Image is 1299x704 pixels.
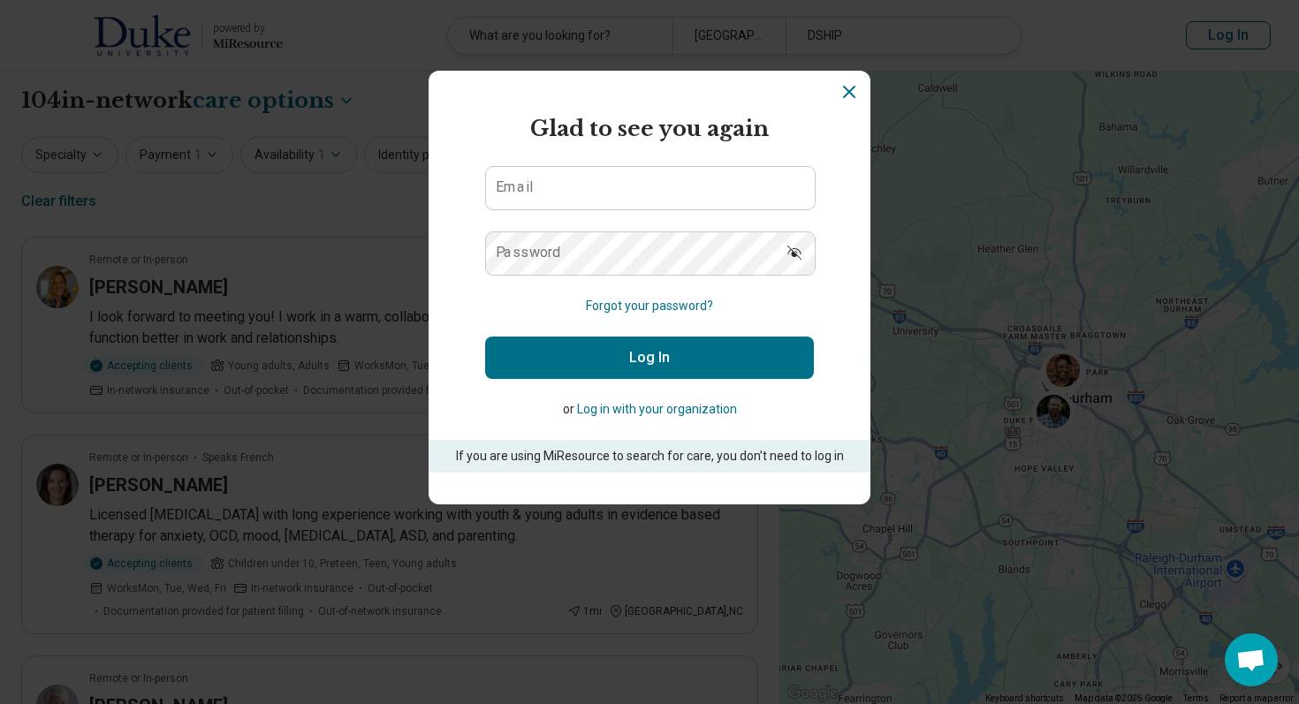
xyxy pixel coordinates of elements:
[485,337,814,379] button: Log In
[496,246,561,260] label: Password
[577,400,737,419] button: Log in with your organization
[839,81,860,102] button: Dismiss
[775,231,814,274] button: Show password
[485,400,814,419] p: or
[429,71,870,504] section: Login Dialog
[485,113,814,145] h2: Glad to see you again
[453,447,846,466] p: If you are using MiResource to search for care, you don’t need to log in
[496,180,533,194] label: Email
[586,297,713,315] button: Forgot your password?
